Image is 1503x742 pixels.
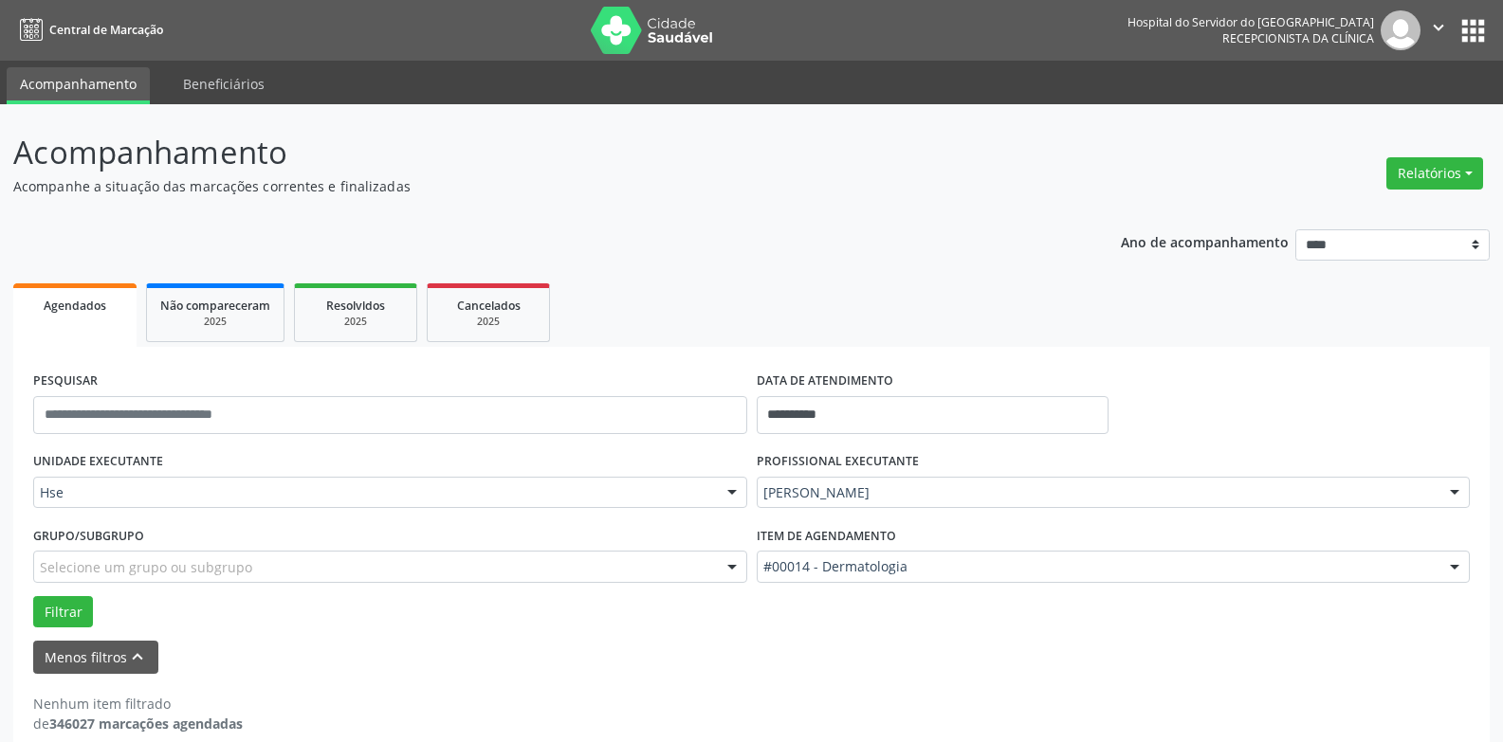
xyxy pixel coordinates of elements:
button: Filtrar [33,596,93,628]
div: Nenhum item filtrado [33,694,243,714]
a: Central de Marcação [13,14,163,45]
label: Item de agendamento [757,521,896,551]
div: 2025 [308,315,403,329]
span: [PERSON_NAME] [763,483,1432,502]
p: Acompanhamento [13,129,1047,176]
label: PESQUISAR [33,367,98,396]
button: apps [1457,14,1490,47]
span: Central de Marcação [49,22,163,38]
div: Hospital do Servidor do [GEOGRAPHIC_DATA] [1127,14,1374,30]
img: img [1381,10,1421,50]
p: Acompanhe a situação das marcações correntes e finalizadas [13,176,1047,196]
span: #00014 - Dermatologia [763,557,1432,576]
span: Agendados [44,298,106,314]
span: Hse [40,483,708,502]
button: Relatórios [1386,157,1483,190]
label: UNIDADE EXECUTANTE [33,447,163,477]
button:  [1421,10,1457,50]
span: Cancelados [457,298,521,314]
div: 2025 [441,315,536,329]
p: Ano de acompanhamento [1121,229,1289,253]
div: de [33,714,243,733]
span: Resolvidos [326,298,385,314]
label: PROFISSIONAL EXECUTANTE [757,447,919,477]
span: Não compareceram [160,298,270,314]
i: keyboard_arrow_up [127,646,148,667]
a: Beneficiários [170,67,278,100]
span: Recepcionista da clínica [1222,30,1374,46]
strong: 346027 marcações agendadas [49,715,243,733]
label: DATA DE ATENDIMENTO [757,367,893,396]
button: Menos filtroskeyboard_arrow_up [33,641,158,674]
label: Grupo/Subgrupo [33,521,144,551]
i:  [1428,17,1449,38]
span: Selecione um grupo ou subgrupo [40,557,252,577]
a: Acompanhamento [7,67,150,104]
div: 2025 [160,315,270,329]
